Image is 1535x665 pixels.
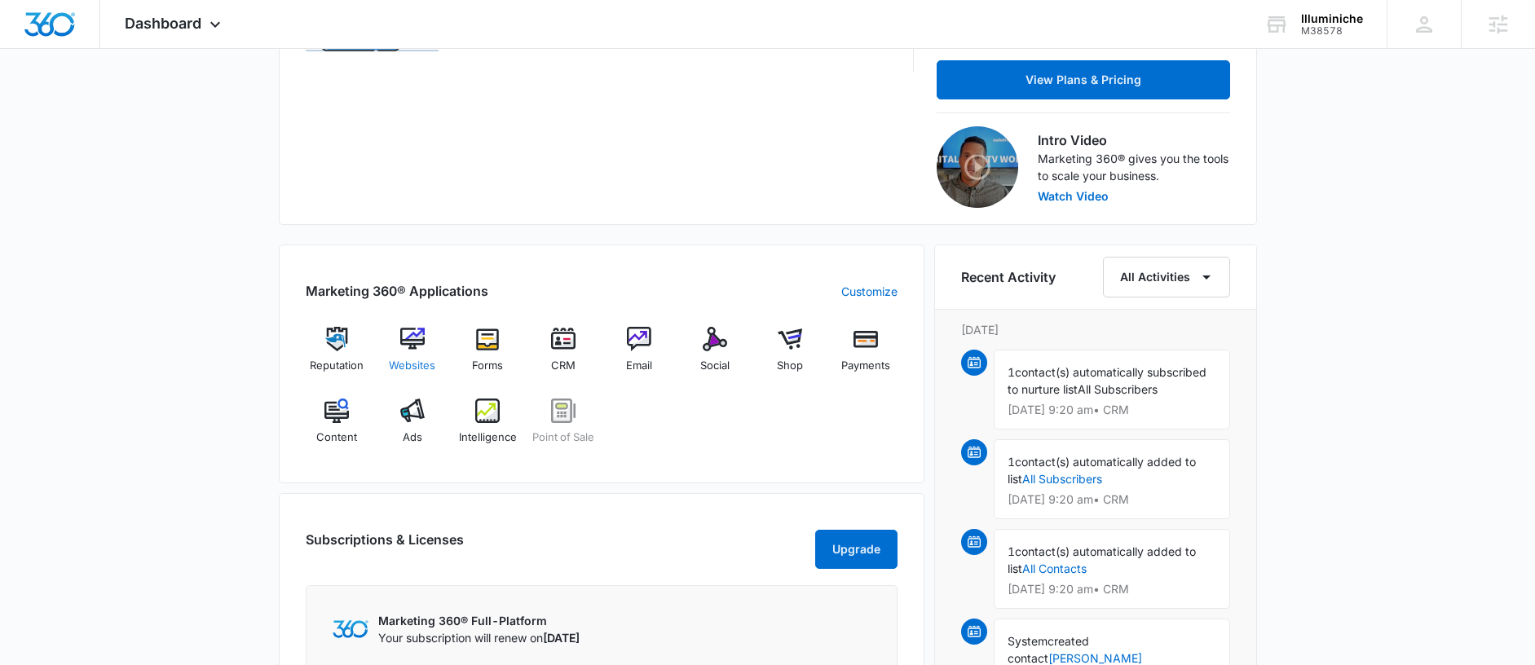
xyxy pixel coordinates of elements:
[608,327,671,385] a: Email
[1038,130,1230,150] h3: Intro Video
[1008,365,1206,396] span: contact(s) automatically subscribed to nurture list
[1008,634,1089,665] span: created contact
[316,429,357,446] span: Content
[1008,455,1196,486] span: contact(s) automatically added to list
[1038,150,1230,184] p: Marketing 360® gives you the tools to scale your business.
[1008,634,1048,648] span: System
[306,399,368,457] a: Content
[937,60,1230,99] button: View Plans & Pricing
[961,321,1230,338] p: [DATE]
[457,327,519,385] a: Forms
[835,327,898,385] a: Payments
[543,631,580,645] span: [DATE]
[472,358,503,374] span: Forms
[378,629,580,646] p: Your subscription will renew on
[961,267,1056,287] h6: Recent Activity
[759,327,822,385] a: Shop
[1022,472,1102,486] a: All Subscribers
[551,358,576,374] span: CRM
[777,358,803,374] span: Shop
[841,358,890,374] span: Payments
[310,358,364,374] span: Reputation
[841,283,898,300] a: Customize
[815,530,898,569] button: Upgrade
[403,429,422,446] span: Ads
[378,612,580,629] p: Marketing 360® Full-Platform
[626,358,652,374] span: Email
[700,358,730,374] span: Social
[1038,191,1109,202] button: Watch Video
[1008,494,1216,505] p: [DATE] 9:20 am • CRM
[389,358,435,374] span: Websites
[1008,544,1015,558] span: 1
[306,327,368,385] a: Reputation
[1008,544,1196,575] span: contact(s) automatically added to list
[532,399,595,457] a: Point of Sale
[937,126,1018,208] img: Intro Video
[125,15,201,32] span: Dashboard
[381,399,443,457] a: Ads
[1301,25,1363,37] div: account id
[1008,584,1216,595] p: [DATE] 9:20 am • CRM
[1103,257,1230,297] button: All Activities
[1008,404,1216,416] p: [DATE] 9:20 am • CRM
[1301,12,1363,25] div: account name
[381,327,443,385] a: Websites
[306,530,464,562] h2: Subscriptions & Licenses
[1048,651,1142,665] a: [PERSON_NAME]
[1022,562,1087,575] a: All Contacts
[457,399,519,457] a: Intelligence
[683,327,746,385] a: Social
[532,429,594,446] span: Point of Sale
[459,429,517,446] span: Intelligence
[532,327,595,385] a: CRM
[1078,382,1158,396] span: All Subscribers
[1008,455,1015,469] span: 1
[333,620,368,637] img: Marketing 360 Logo
[1008,365,1015,379] span: 1
[306,281,488,301] h2: Marketing 360® Applications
